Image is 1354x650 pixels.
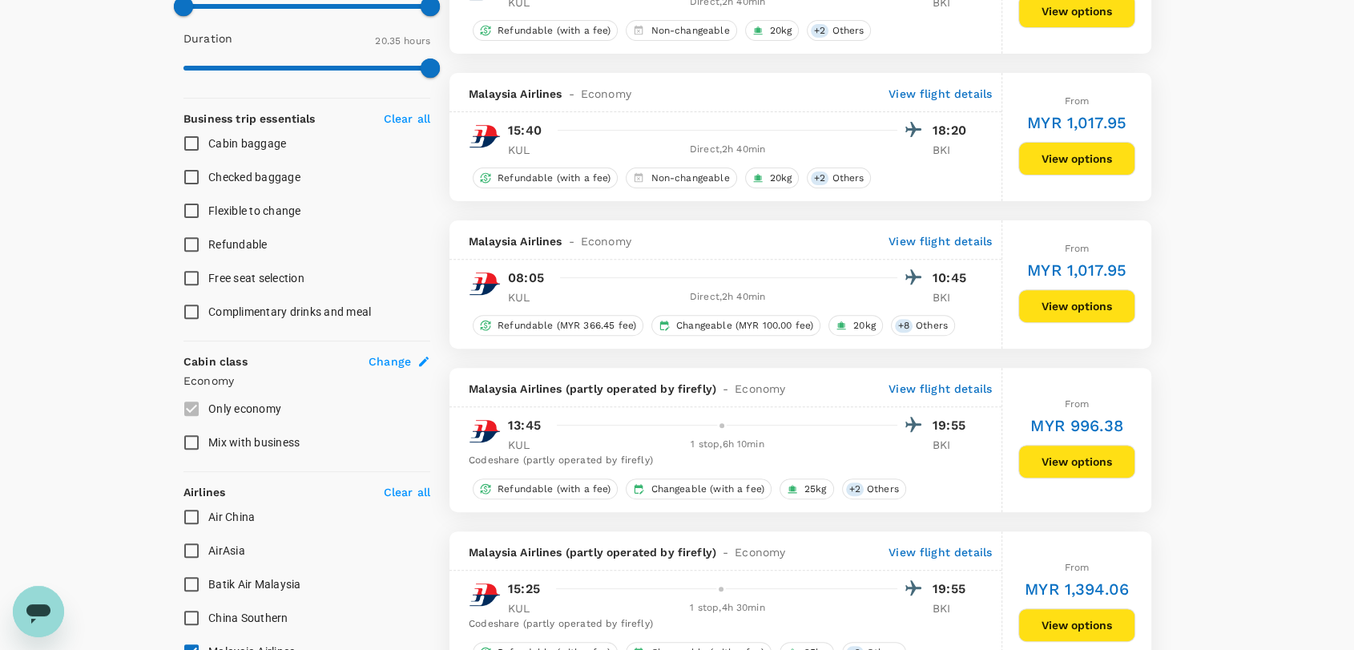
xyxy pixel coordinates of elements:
[909,319,954,333] span: Others
[208,578,301,591] span: Batik Air Malaysia
[581,233,631,249] span: Economy
[183,30,232,46] p: Duration
[745,168,800,188] div: 20kg
[1025,576,1129,602] h6: MYR 1,394.06
[1030,413,1123,438] h6: MYR 996.38
[626,168,736,188] div: Non-changeable
[508,268,544,288] p: 08:05
[889,381,992,397] p: View flight details
[933,579,973,599] p: 19:55
[183,486,225,499] strong: Airlines
[508,416,541,435] p: 13:45
[889,86,992,102] p: View flight details
[208,402,281,415] span: Only economy
[491,482,617,496] span: Refundable (with a fee)
[933,121,973,140] p: 18:20
[825,24,870,38] span: Others
[798,482,833,496] span: 25kg
[933,142,973,158] p: BKI
[846,482,864,496] span: + 2
[842,478,906,499] div: +2Others
[626,20,736,41] div: Non-changeable
[491,172,617,185] span: Refundable (with a fee)
[208,511,255,523] span: Air China
[1027,257,1126,283] h6: MYR 1,017.95
[644,482,770,496] span: Changeable (with a fee)
[889,544,992,560] p: View flight details
[491,24,617,38] span: Refundable (with a fee)
[208,272,304,285] span: Free seat selection
[1065,562,1090,573] span: From
[933,437,973,453] p: BKI
[807,168,871,188] div: +2Others
[469,268,501,300] img: MH
[764,172,799,185] span: 20kg
[716,381,735,397] span: -
[891,315,955,336] div: +8Others
[473,315,643,336] div: Refundable (MYR 366.45 fee)
[1065,243,1090,254] span: From
[558,289,897,305] div: Direct , 2h 40min
[469,415,501,447] img: MH
[508,437,548,453] p: KUL
[1018,608,1135,642] button: View options
[369,353,411,369] span: Change
[644,172,735,185] span: Non-changeable
[375,35,430,46] span: 20.35 hours
[670,319,820,333] span: Changeable (MYR 100.00 fee)
[895,319,913,333] span: + 8
[208,544,245,557] span: AirAsia
[491,319,643,333] span: Refundable (MYR 366.45 fee)
[558,142,897,158] div: Direct , 2h 40min
[1065,398,1090,410] span: From
[933,600,973,616] p: BKI
[807,20,871,41] div: +2Others
[469,616,973,632] div: Codeshare (partly operated by firefly)
[889,233,992,249] p: View flight details
[469,453,973,469] div: Codeshare (partly operated by firefly)
[764,24,799,38] span: 20kg
[1018,289,1135,323] button: View options
[828,315,883,336] div: 20kg
[13,586,64,637] iframe: Button to launch messaging window
[208,612,288,624] span: China Southern
[847,319,882,333] span: 20kg
[208,305,371,318] span: Complimentary drinks and meal
[811,172,828,185] span: + 2
[508,579,540,599] p: 15:25
[208,137,286,150] span: Cabin baggage
[508,289,548,305] p: KUL
[508,142,548,158] p: KUL
[183,373,430,389] p: Economy
[384,111,430,127] p: Clear all
[558,600,897,616] div: 1 stop , 4h 30min
[473,20,618,41] div: Refundable (with a fee)
[860,482,905,496] span: Others
[469,544,716,560] span: Malaysia Airlines (partly operated by firefly)
[562,233,581,249] span: -
[562,86,581,102] span: -
[780,478,834,499] div: 25kg
[508,121,542,140] p: 15:40
[825,172,870,185] span: Others
[183,355,248,368] strong: Cabin class
[208,204,301,217] span: Flexible to change
[716,544,735,560] span: -
[933,289,973,305] p: BKI
[508,600,548,616] p: KUL
[469,579,501,611] img: MH
[811,24,828,38] span: + 2
[933,416,973,435] p: 19:55
[1065,95,1090,107] span: From
[735,381,785,397] span: Economy
[581,86,631,102] span: Economy
[1018,445,1135,478] button: View options
[745,20,800,41] div: 20kg
[1018,142,1135,176] button: View options
[208,238,268,251] span: Refundable
[469,86,562,102] span: Malaysia Airlines
[183,112,316,125] strong: Business trip essentials
[208,171,300,184] span: Checked baggage
[651,315,820,336] div: Changeable (MYR 100.00 fee)
[735,544,785,560] span: Economy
